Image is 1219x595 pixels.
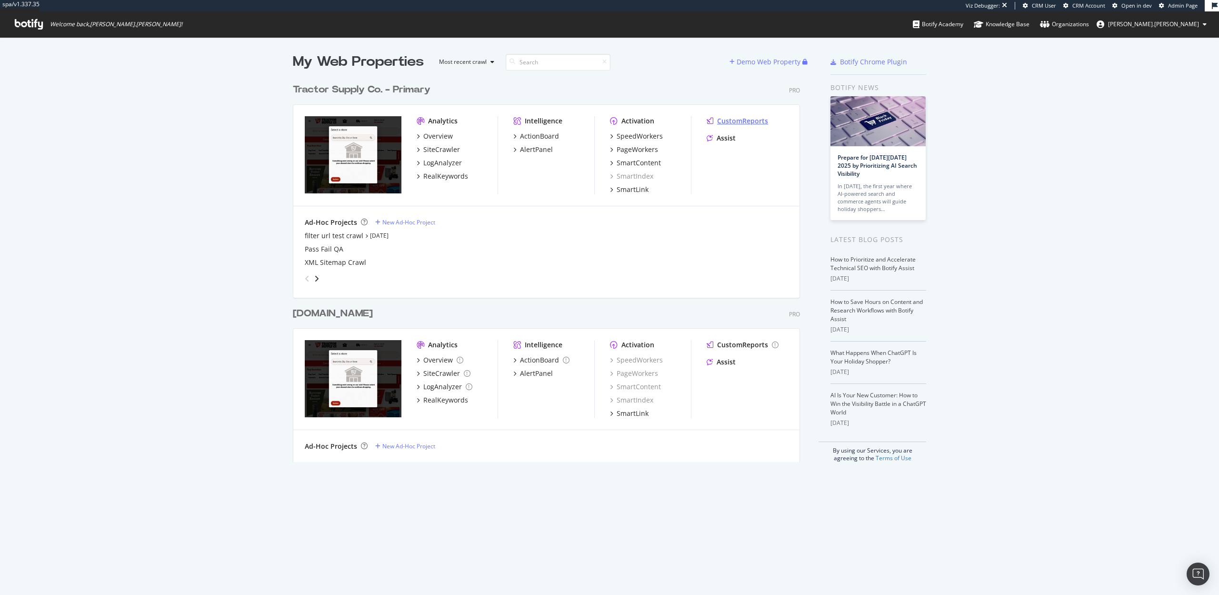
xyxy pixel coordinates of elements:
[838,153,917,178] a: Prepare for [DATE][DATE] 2025 by Prioritizing AI Search Visibility
[293,83,430,97] div: Tractor Supply Co. - Primary
[525,116,562,126] div: Intelligence
[617,145,658,154] div: PageWorkers
[313,274,320,283] div: angle-right
[838,182,919,213] div: In [DATE], the first year where AI-powered search and commerce agents will guide holiday shoppers…
[1040,11,1089,37] a: Organizations
[830,255,916,272] a: How to Prioritize and Accelerate Technical SEO with Botify Assist
[610,145,658,154] a: PageWorkers
[375,218,435,226] a: New Ad-Hoc Project
[1023,2,1056,10] a: CRM User
[913,11,963,37] a: Botify Academy
[1121,2,1152,9] span: Open in dev
[789,310,800,318] div: Pro
[830,274,926,283] div: [DATE]
[610,409,649,418] a: SmartLink
[423,382,462,392] div: LogAnalyzer
[417,145,460,154] a: SiteCrawler
[617,409,649,418] div: SmartLink
[1072,2,1105,9] span: CRM Account
[830,57,907,67] a: Botify Chrome Plugin
[610,369,658,378] div: PageWorkers
[610,355,663,365] div: SpeedWorkers
[621,340,654,350] div: Activation
[293,83,434,97] a: Tractor Supply Co. - Primary
[707,357,736,367] a: Assist
[305,244,343,254] div: Pass Fail QA
[513,131,559,141] a: ActionBoard
[417,382,472,392] a: LogAnalyzer
[525,340,562,350] div: Intelligence
[382,442,435,450] div: New Ad-Hoc Project
[974,11,1029,37] a: Knowledge Base
[428,340,458,350] div: Analytics
[830,368,926,376] div: [DATE]
[729,58,802,66] a: Demo Web Property
[305,258,366,267] a: XML Sitemap Crawl
[431,54,498,70] button: Most recent crawl
[610,382,661,392] a: SmartContent
[293,307,373,321] div: [DOMAIN_NAME]
[840,57,907,67] div: Botify Chrome Plugin
[375,442,435,450] a: New Ad-Hoc Project
[423,369,460,378] div: SiteCrawler
[439,59,487,65] div: Most recent crawl
[617,158,661,168] div: SmartContent
[830,298,923,323] a: How to Save Hours on Content and Research Workflows with Botify Assist
[417,369,470,378] a: SiteCrawler
[1159,2,1198,10] a: Admin Page
[50,20,182,28] span: Welcome back, [PERSON_NAME].[PERSON_NAME] !
[819,442,926,462] div: By using our Services, you are agreeing to the
[520,369,553,378] div: AlertPanel
[423,145,460,154] div: SiteCrawler
[1108,20,1199,28] span: robert.salerno
[305,116,401,193] img: www.tractorsupply.com
[617,131,663,141] div: SpeedWorkers
[513,369,553,378] a: AlertPanel
[1089,17,1214,32] button: [PERSON_NAME].[PERSON_NAME]
[1187,563,1209,585] div: Open Intercom Messenger
[830,349,917,365] a: What Happens When ChatGPT Is Your Holiday Shopper?
[293,52,424,71] div: My Web Properties
[610,185,649,194] a: SmartLink
[830,325,926,334] div: [DATE]
[717,133,736,143] div: Assist
[617,185,649,194] div: SmartLink
[305,218,357,227] div: Ad-Hoc Projects
[423,171,468,181] div: RealKeywords
[423,131,453,141] div: Overview
[417,171,468,181] a: RealKeywords
[428,116,458,126] div: Analytics
[301,271,313,286] div: angle-left
[370,232,389,240] a: [DATE]
[417,131,453,141] a: Overview
[830,96,926,146] img: Prepare for Black Friday 2025 by Prioritizing AI Search Visibility
[729,54,802,70] button: Demo Web Property
[707,133,736,143] a: Assist
[423,355,453,365] div: Overview
[513,145,553,154] a: AlertPanel
[520,145,553,154] div: AlertPanel
[293,307,377,321] a: [DOMAIN_NAME]
[423,158,462,168] div: LogAnalyzer
[610,158,661,168] a: SmartContent
[382,218,435,226] div: New Ad-Hoc Project
[621,116,654,126] div: Activation
[830,234,926,245] div: Latest Blog Posts
[520,131,559,141] div: ActionBoard
[1168,2,1198,9] span: Admin Page
[610,395,653,405] a: SmartIndex
[1032,2,1056,9] span: CRM User
[305,231,363,241] a: filter url test crawl
[506,54,610,71] input: Search
[737,57,800,67] div: Demo Web Property
[974,20,1029,29] div: Knowledge Base
[913,20,963,29] div: Botify Academy
[789,86,800,94] div: Pro
[966,2,1000,10] div: Viz Debugger:
[830,82,926,93] div: Botify news
[610,171,653,181] a: SmartIndex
